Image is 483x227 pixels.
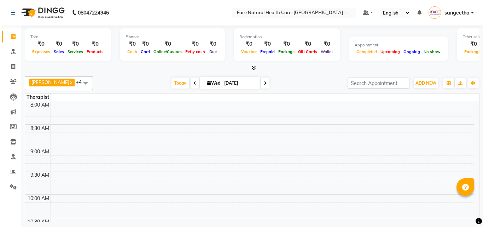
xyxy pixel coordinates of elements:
[29,101,51,109] div: 8:00 AM
[207,40,219,48] div: ₹0
[184,40,207,48] div: ₹0
[277,40,296,48] div: ₹0
[379,49,402,54] span: Upcoming
[171,78,189,89] span: Today
[30,34,105,40] div: Total
[184,49,207,54] span: Petty cash
[319,49,334,54] span: Wallet
[415,80,436,86] span: ADD NEW
[239,49,258,54] span: Voucher
[152,40,184,48] div: ₹0
[29,171,51,179] div: 9:30 AM
[355,49,379,54] span: Completed
[222,78,257,89] input: 2025-09-03
[30,40,52,48] div: ₹0
[139,49,152,54] span: Card
[139,40,152,48] div: ₹0
[296,40,319,48] div: ₹0
[126,49,139,54] span: Cash
[319,40,334,48] div: ₹0
[66,49,85,54] span: Services
[414,78,438,88] button: ADD NEW
[444,9,470,17] span: sangeetha
[402,49,422,54] span: Ongoing
[31,79,69,85] span: [PERSON_NAME]
[26,218,51,226] div: 10:30 AM
[239,40,258,48] div: ₹0
[208,49,219,54] span: Due
[30,49,52,54] span: Expenses
[239,34,334,40] div: Redemption
[69,79,72,85] a: x
[429,6,441,19] img: sangeetha
[296,49,319,54] span: Gift Cards
[18,3,66,23] img: logo
[126,34,219,40] div: Finance
[258,40,277,48] div: ₹0
[26,195,51,202] div: 10:00 AM
[78,3,109,23] b: 08047224946
[126,40,139,48] div: ₹0
[29,148,51,155] div: 9:00 AM
[76,79,87,85] span: +4
[66,40,85,48] div: ₹0
[25,93,51,101] div: Therapist
[355,42,442,48] div: Appointment
[85,40,105,48] div: ₹0
[152,49,184,54] span: Online/Custom
[52,40,66,48] div: ₹0
[258,49,277,54] span: Prepaid
[348,78,409,89] input: Search Appointment
[205,80,222,86] span: Wed
[277,49,296,54] span: Package
[85,49,105,54] span: Products
[52,49,66,54] span: Sales
[422,49,442,54] span: No show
